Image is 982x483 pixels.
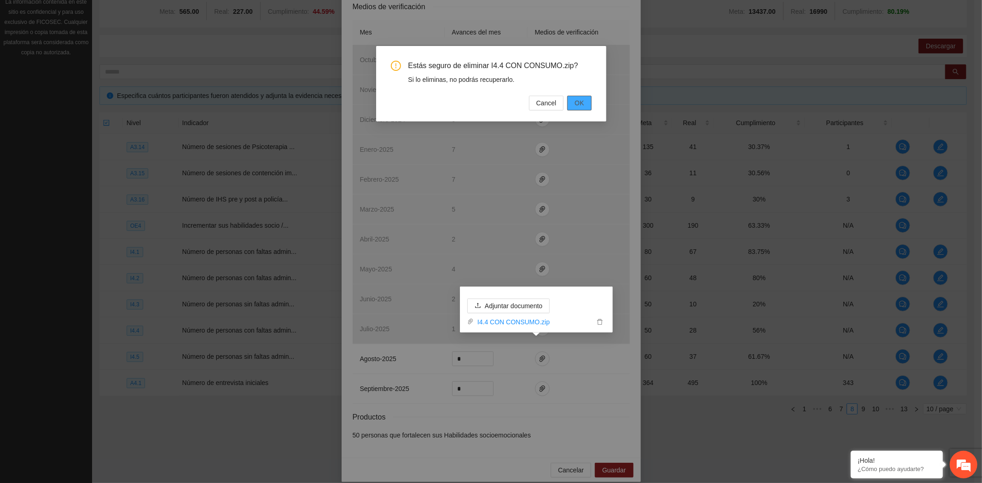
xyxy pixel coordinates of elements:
[408,61,592,71] span: Estás seguro de eliminar I4.4 CON CONSUMO.zip?
[536,98,557,108] span: Cancel
[575,98,584,108] span: OK
[595,319,605,325] span: delete
[858,457,936,464] div: ¡Hola!
[467,299,550,313] button: uploadAdjuntar documento
[474,317,594,327] a: I4.4 CON CONSUMO.zip
[594,317,605,327] button: delete
[485,301,542,311] span: Adjuntar documento
[408,75,592,85] div: Si lo eliminas, no podrás recuperarlo.
[467,318,474,325] span: paper-clip
[391,61,401,71] span: exclamation-circle
[567,96,591,110] button: OK
[475,302,481,310] span: upload
[48,47,155,59] div: Chatee con nosotros ahora
[467,302,550,310] span: uploadAdjuntar documento
[858,466,936,472] p: ¿Cómo puedo ayudarte?
[529,96,564,110] button: Cancel
[53,123,127,216] span: Estamos en línea.
[5,251,175,283] textarea: Escriba su mensaje y pulse “Intro”
[151,5,173,27] div: Minimizar ventana de chat en vivo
